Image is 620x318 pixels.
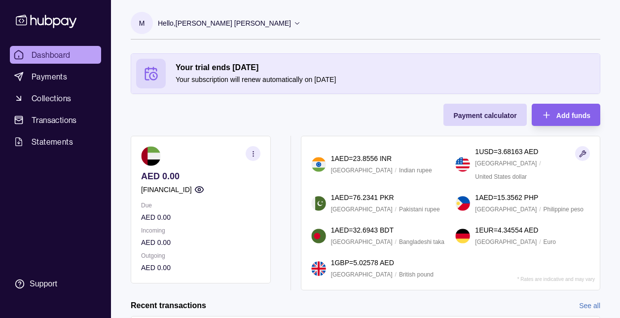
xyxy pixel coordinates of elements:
img: ph [455,196,470,211]
img: gb [311,261,326,276]
a: Support [10,274,101,294]
p: Due [141,200,260,211]
h2: Recent transactions [131,300,206,311]
img: ae [141,146,161,166]
p: [GEOGRAPHIC_DATA] [475,204,537,215]
a: Payments [10,68,101,85]
p: / [395,269,397,280]
p: Indian rupee [399,165,432,176]
a: See all [579,300,600,311]
p: [GEOGRAPHIC_DATA] [331,165,393,176]
a: Dashboard [10,46,101,64]
p: [GEOGRAPHIC_DATA] [331,269,393,280]
span: Dashboard [32,49,71,61]
p: [GEOGRAPHIC_DATA] [475,237,537,247]
span: Collections [32,92,71,104]
img: us [455,157,470,172]
p: Your subscription will renew automatically on [DATE] [176,74,595,85]
a: Statements [10,133,101,151]
p: Pakistani rupee [399,204,440,215]
img: de [455,229,470,243]
img: pk [311,196,326,211]
p: / [539,158,541,169]
p: Bangladeshi taka [399,237,444,247]
p: Philippine peso [544,204,584,215]
p: / [539,237,541,247]
button: Add funds [532,104,600,126]
p: [GEOGRAPHIC_DATA] [331,237,393,247]
p: United States dollar [475,171,527,182]
span: Transactions [32,114,77,126]
a: Collections [10,89,101,107]
p: Outgoing [141,250,260,261]
p: M [139,18,145,29]
p: Incoming [141,225,260,236]
p: AED 0.00 [141,237,260,248]
p: / [539,204,541,215]
button: Payment calculator [443,104,526,126]
p: AED 0.00 [141,171,260,182]
p: 1 USD = 3.68163 AED [475,146,538,157]
img: in [311,157,326,172]
p: Hello, [PERSON_NAME] [PERSON_NAME] [158,18,291,29]
p: British pound [399,269,434,280]
p: [GEOGRAPHIC_DATA] [475,158,537,169]
p: [FINANCIAL_ID] [141,184,192,195]
span: Payment calculator [453,112,516,119]
p: AED 0.00 [141,212,260,223]
p: AED 0.00 [141,262,260,273]
p: 1 AED = 23.8556 INR [331,153,392,164]
p: Euro [544,237,556,247]
p: / [395,237,397,247]
a: Transactions [10,111,101,129]
p: / [395,165,397,176]
p: / [395,204,397,215]
p: [GEOGRAPHIC_DATA] [331,204,393,215]
span: Add funds [556,112,590,119]
span: Payments [32,71,67,82]
p: 1 GBP = 5.02578 AED [331,257,394,268]
p: * Rates are indicative and may vary [517,277,595,282]
p: 1 AED = 76.2341 PKR [331,192,394,203]
p: 1 AED = 32.6943 BDT [331,225,394,236]
h2: Your trial ends [DATE] [176,62,595,73]
div: Support [30,278,57,289]
img: bd [311,229,326,243]
span: Statements [32,136,73,148]
p: 1 AED = 15.3562 PHP [475,192,538,203]
p: 1 EUR = 4.34554 AED [475,225,538,236]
